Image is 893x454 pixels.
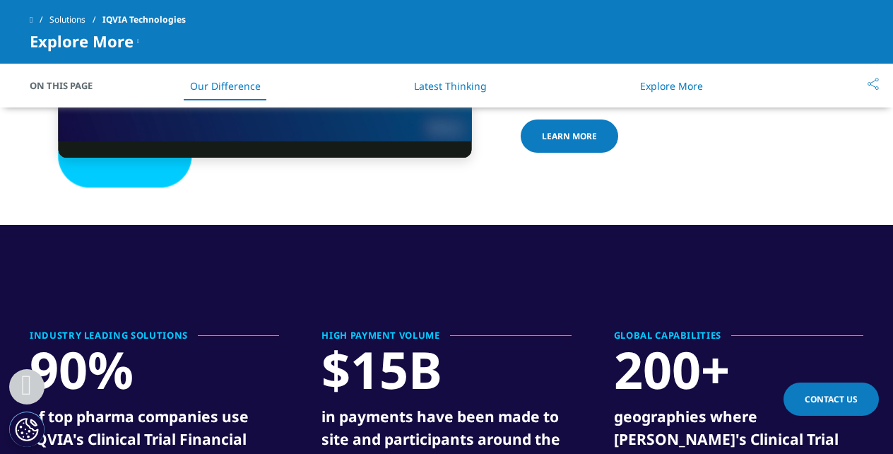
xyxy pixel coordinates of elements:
[30,78,107,93] span: On This Page
[321,340,442,399] div: $15B
[521,120,618,153] a: Learn More
[30,340,134,399] div: 90%
[190,79,261,93] a: Our Difference
[783,383,879,416] a: Contact Us
[9,412,45,447] button: Cookies Settings
[49,7,102,33] a: Solutions
[321,331,571,340] div: High payment volume
[542,130,597,142] span: Learn More
[30,33,134,50] span: Explore More
[30,331,279,340] div: Industry leading solutions
[614,331,863,340] div: Global capabilities
[614,340,730,399] div: 200+
[102,7,186,33] span: IQVIA Technologies
[805,393,858,405] span: Contact Us
[414,79,487,93] a: Latest Thinking
[640,79,703,93] a: Explore More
